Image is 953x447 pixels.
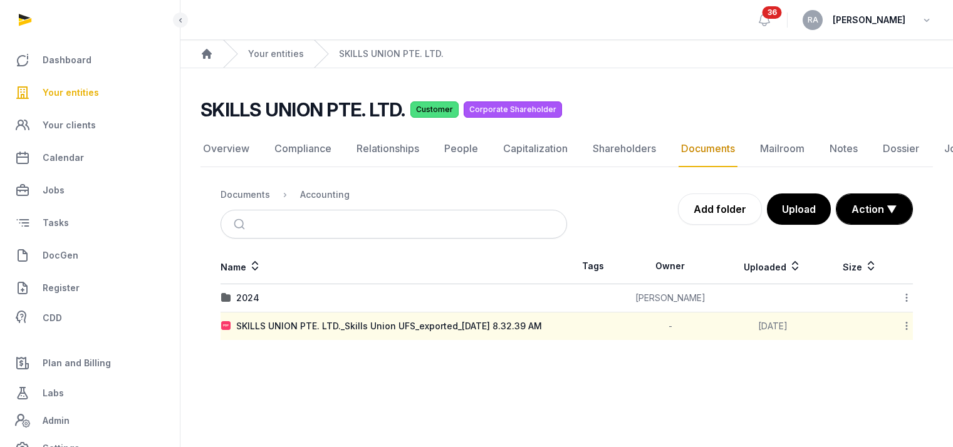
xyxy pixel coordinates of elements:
td: - [620,312,721,341]
span: Plan and Billing [43,356,111,371]
a: Documents [679,131,737,167]
div: SKILLS UNION PTE. LTD._Skills Union UFS_exported_[DATE] 8.32.39 AM [236,320,542,332]
span: Jobs [43,183,65,198]
span: Admin [43,413,70,428]
th: Tags [567,249,620,284]
a: Admin [10,408,170,433]
span: Labs [43,386,64,401]
a: Tasks [10,208,170,238]
button: Action ▼ [836,194,912,224]
button: Submit [226,210,256,238]
button: RA [803,10,823,30]
span: 36 [763,6,782,19]
a: Labs [10,378,170,408]
span: DocGen [43,248,78,263]
a: Your entities [248,48,304,60]
nav: Breadcrumb [221,180,567,210]
div: Accounting [300,188,350,201]
a: Mailroom [758,131,807,167]
span: Your clients [43,118,96,133]
div: Documents [221,188,270,201]
span: RA [808,16,818,24]
a: Dashboard [10,45,170,75]
a: Dossier [880,131,922,167]
a: CDD [10,306,170,331]
span: Dashboard [43,53,91,68]
th: Owner [620,249,721,284]
a: Jobs [10,175,170,205]
th: Uploaded [721,249,825,284]
a: Add folder [678,193,762,225]
nav: Tabs [200,131,933,167]
a: Register [10,273,170,303]
span: Calendar [43,150,84,165]
a: Your entities [10,78,170,108]
a: Overview [200,131,252,167]
th: Size [825,249,895,284]
span: Customer [410,101,459,118]
span: Register [43,280,80,295]
img: folder.svg [221,293,231,303]
nav: Breadcrumb [180,40,953,68]
a: Relationships [354,131,422,167]
span: [PERSON_NAME] [833,13,905,28]
th: Name [221,249,567,284]
a: Your clients [10,110,170,140]
a: People [442,131,481,167]
span: CDD [43,311,62,326]
span: Your entities [43,85,99,100]
span: Corporate Shareholder [464,101,562,118]
span: [DATE] [758,321,788,331]
a: Notes [827,131,860,167]
a: Plan and Billing [10,348,170,378]
a: SKILLS UNION PTE. LTD. [339,48,444,60]
h2: SKILLS UNION PTE. LTD. [200,98,405,121]
a: Compliance [272,131,334,167]
a: Capitalization [501,131,570,167]
span: Tasks [43,215,69,230]
a: Calendar [10,143,170,173]
img: pdf.svg [221,321,231,331]
button: Upload [767,193,831,225]
a: DocGen [10,240,170,270]
td: [PERSON_NAME] [620,284,721,312]
div: 2024 [236,292,259,304]
a: Shareholders [590,131,659,167]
